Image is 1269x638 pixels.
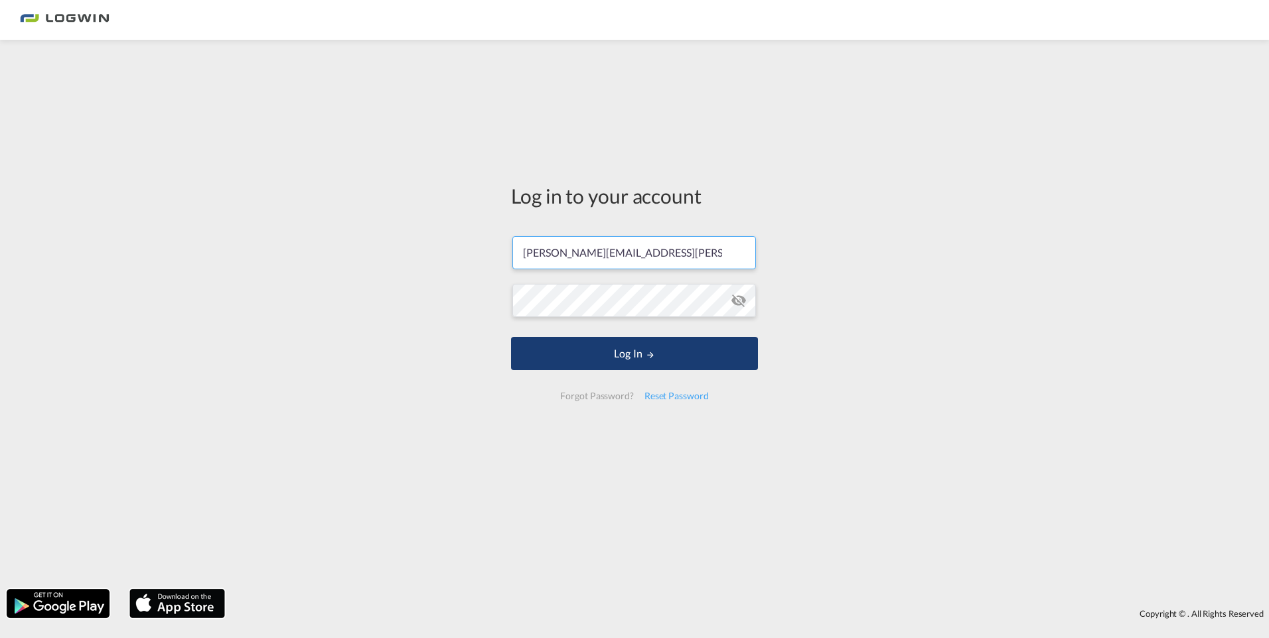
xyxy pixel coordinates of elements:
input: Enter email/phone number [512,236,756,269]
md-icon: icon-eye-off [731,292,747,308]
div: Forgot Password? [555,384,638,408]
img: apple.png [128,588,226,619]
div: Reset Password [639,384,714,408]
div: Copyright © . All Rights Reserved [232,602,1269,625]
img: bc73a0e0d8c111efacd525e4c8ad7d32.png [20,5,110,35]
button: LOGIN [511,337,758,370]
img: google.png [5,588,111,619]
div: Log in to your account [511,182,758,210]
